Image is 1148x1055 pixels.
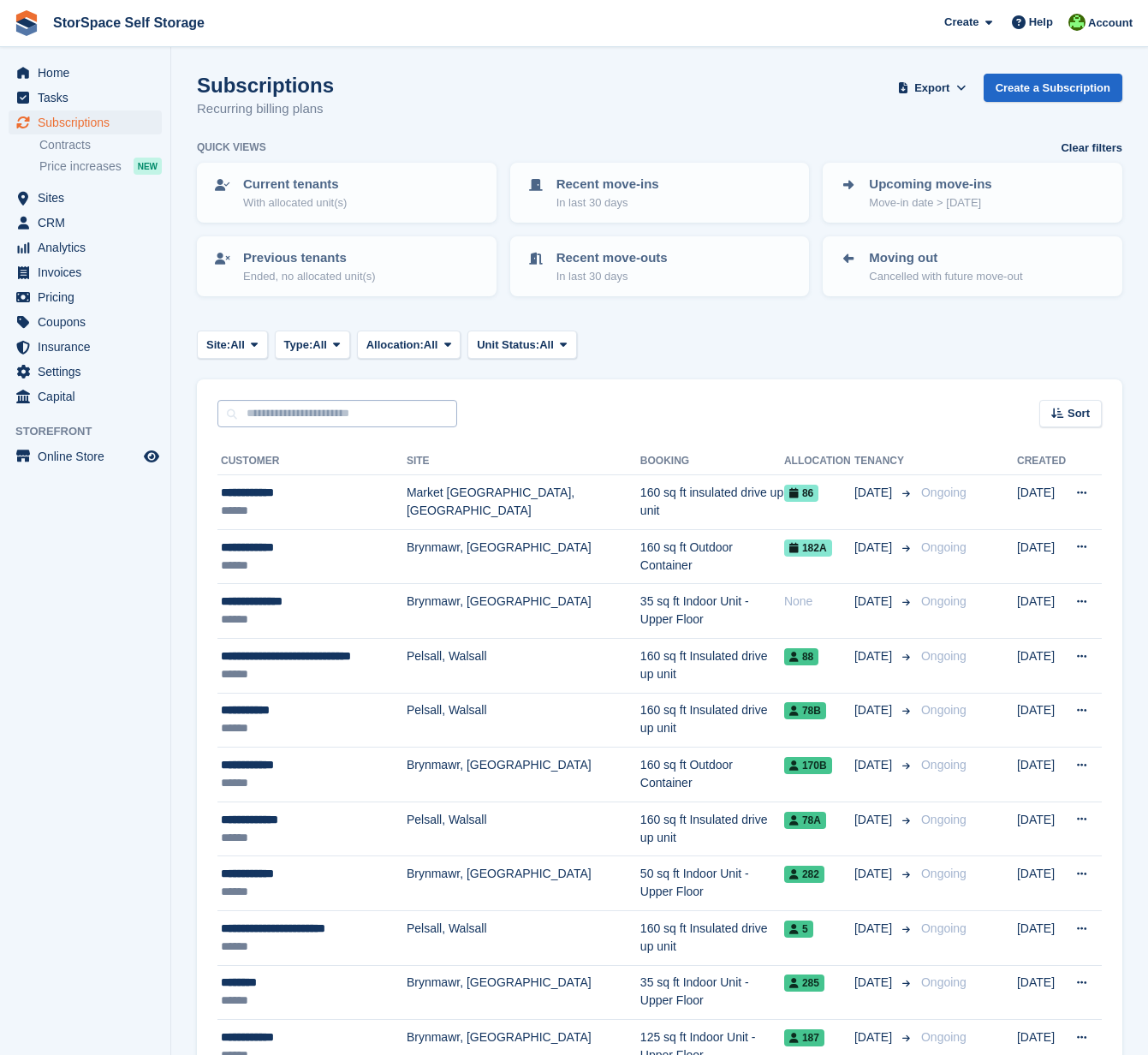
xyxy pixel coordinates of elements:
[869,194,991,212] p: Move-in date > [DATE]
[243,194,347,212] p: With allocated unit(s)
[134,158,162,175] div: NEW
[869,175,991,194] p: Upcoming move-ins
[640,965,784,1020] td: 35 sq ft Indoor Unit - Upper Floor
[854,974,895,992] span: [DATE]
[407,748,640,802] td: Brynmawr, [GEOGRAPHIC_DATA]
[854,865,895,883] span: [DATE]
[243,248,376,268] p: Previous tenants
[556,175,659,194] p: Recent move-ins
[217,448,407,475] th: Customer
[9,61,162,85] a: menu
[357,331,461,359] button: Allocation: All
[784,539,832,557] span: 182a
[921,486,967,499] span: Ongoing
[640,448,784,475] th: Booking
[9,110,162,134] a: menu
[784,921,813,938] span: 5
[206,337,230,354] span: Site:
[9,310,162,334] a: menu
[38,186,140,210] span: Sites
[854,811,895,829] span: [DATE]
[1017,448,1066,475] th: Created
[1017,802,1066,856] td: [DATE]
[407,693,640,748] td: Pelsall, Walsall
[1017,693,1066,748] td: [DATE]
[784,485,818,502] span: 86
[1017,529,1066,584] td: [DATE]
[141,446,162,467] a: Preview store
[869,268,1022,285] p: Cancelled with future move-out
[199,238,495,295] a: Previous tenants Ended, no allocated unit(s)
[784,448,854,475] th: Allocation
[784,757,832,774] span: 170b
[921,813,967,826] span: Ongoing
[556,268,668,285] p: In last 30 days
[197,74,334,97] h1: Subscriptions
[854,920,895,938] span: [DATE]
[197,331,268,359] button: Site: All
[824,164,1121,221] a: Upcoming move-ins Move-in date > [DATE]
[895,74,970,102] button: Export
[9,260,162,284] a: menu
[38,61,140,85] span: Home
[854,647,895,665] span: [DATE]
[1017,856,1066,911] td: [DATE]
[407,965,640,1020] td: Brynmawr, [GEOGRAPHIC_DATA]
[556,248,668,268] p: Recent move-outs
[9,335,162,359] a: menu
[407,910,640,965] td: Pelsall, Walsall
[512,238,808,295] a: Recent move-outs In last 30 days
[1068,14,1086,31] img: Jon Pace
[556,194,659,212] p: In last 30 days
[1017,910,1066,965] td: [DATE]
[921,1030,967,1044] span: Ongoing
[477,337,539,354] span: Unit Status:
[784,812,826,829] span: 78a
[9,186,162,210] a: menu
[921,975,967,989] span: Ongoing
[784,866,824,883] span: 282
[824,238,1121,295] a: Moving out Cancelled with future move-out
[38,260,140,284] span: Invoices
[407,856,640,911] td: Brynmawr, [GEOGRAPHIC_DATA]
[921,649,967,663] span: Ongoing
[1061,140,1122,157] a: Clear filters
[854,701,895,719] span: [DATE]
[854,448,914,475] th: Tenancy
[366,337,424,354] span: Allocation:
[407,638,640,693] td: Pelsall, Walsall
[921,867,967,880] span: Ongoing
[38,235,140,259] span: Analytics
[38,211,140,235] span: CRM
[921,594,967,608] span: Ongoing
[197,99,334,119] p: Recurring billing plans
[38,335,140,359] span: Insurance
[39,158,122,175] span: Price increases
[407,475,640,530] td: Market [GEOGRAPHIC_DATA], [GEOGRAPHIC_DATA]
[854,539,895,557] span: [DATE]
[854,484,895,502] span: [DATE]
[9,444,162,468] a: menu
[1017,638,1066,693] td: [DATE]
[38,86,140,110] span: Tasks
[9,384,162,408] a: menu
[407,802,640,856] td: Pelsall, Walsall
[312,337,327,354] span: All
[38,360,140,384] span: Settings
[854,593,895,611] span: [DATE]
[784,975,824,992] span: 285
[38,110,140,134] span: Subscriptions
[9,211,162,235] a: menu
[640,529,784,584] td: 160 sq ft Outdoor Container
[640,475,784,530] td: 160 sq ft insulated drive up unit
[424,337,438,354] span: All
[39,137,162,153] a: Contracts
[1017,965,1066,1020] td: [DATE]
[640,802,784,856] td: 160 sq ft Insulated drive up unit
[9,235,162,259] a: menu
[512,164,808,221] a: Recent move-ins In last 30 days
[243,175,347,194] p: Current tenants
[9,285,162,309] a: menu
[275,331,350,359] button: Type: All
[39,157,162,176] a: Price increases NEW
